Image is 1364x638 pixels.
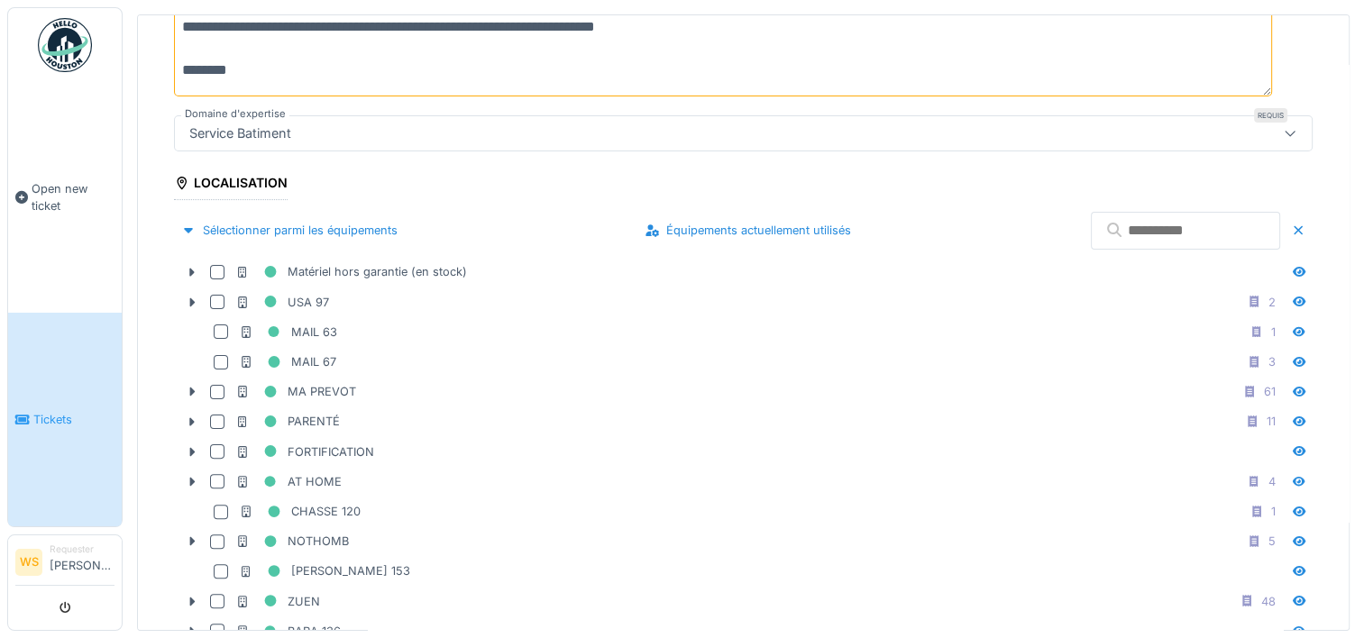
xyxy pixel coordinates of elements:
span: Open new ticket [32,180,114,214]
span: Tickets [33,411,114,428]
div: 2 [1268,294,1276,311]
div: Localisation [174,169,288,200]
div: Matériel hors garantie (en stock) [235,260,467,283]
a: Tickets [8,313,122,526]
div: 1 [1271,324,1276,341]
div: MAIL 63 [239,321,337,343]
div: 11 [1267,413,1276,430]
div: MA PREVOT [235,380,356,403]
div: Équipements actuellement utilisés [637,218,858,242]
div: Requester [50,542,114,556]
li: [PERSON_NAME] [50,542,114,581]
div: MAIL 67 [239,351,336,373]
div: USA 97 [235,291,329,314]
a: Open new ticket [8,82,122,313]
div: FORTIFICATION [235,441,374,463]
div: CHASSE 120 [239,500,361,523]
div: Service Batiment [182,123,298,143]
div: 61 [1264,383,1276,400]
div: 1 [1271,503,1276,520]
div: 3 [1268,353,1276,370]
div: 48 [1261,593,1276,610]
img: Badge_color-CXgf-gQk.svg [38,18,92,72]
div: AT HOME [235,470,342,493]
div: Sélectionner parmi les équipements [174,218,405,242]
div: [PERSON_NAME] 153 [239,560,410,582]
label: Domaine d'expertise [181,106,289,122]
div: PARENTÉ [235,410,340,433]
li: WS [15,549,42,576]
div: 5 [1268,533,1276,550]
div: NOTHOMB [235,530,349,552]
div: ZUEN [235,590,320,613]
a: WS Requester[PERSON_NAME] [15,542,114,586]
div: Requis [1254,108,1287,123]
div: 4 [1268,473,1276,490]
